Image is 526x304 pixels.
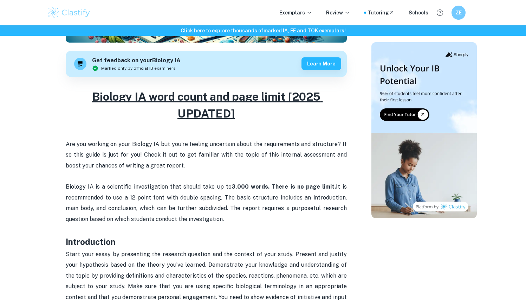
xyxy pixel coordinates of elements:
p: Exemplars [279,9,312,17]
a: Tutoring [368,9,395,17]
img: Thumbnail [371,42,477,218]
button: Learn more [301,57,341,70]
span: Biology IA is a scientific investigation that should take up to [66,183,268,190]
p: Review [326,9,350,17]
span: It is recommended to use a 12-point font with double spacing. The basic structure includes an int... [66,183,348,222]
h6: Get feedback on your Biology IA [92,56,181,65]
span: Are you working on your Biology IA but you're feeling uncertain about the requirements and struct... [66,141,348,169]
h6: Click here to explore thousands of marked IA, EE and TOK exemplars ! [1,27,525,34]
button: ZE [452,6,466,20]
a: Get feedback on yourBiology IAMarked only by official IB examinersLearn more [66,51,347,77]
a: Schools [409,9,428,17]
span: Marked only by official IB examiners [101,65,176,71]
h6: ZE [454,9,462,17]
u: Biology IA word count and page limit [92,90,285,103]
button: Help and Feedback [434,7,446,19]
span: Introduction [66,237,116,247]
strong: 3,000 words [232,183,268,190]
img: Clastify logo [47,6,91,20]
u: [2025 UPDATED] [177,90,323,120]
strong: . There is no page limit. [268,183,336,190]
